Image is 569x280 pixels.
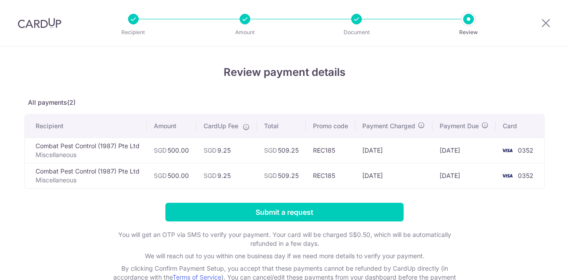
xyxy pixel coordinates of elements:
[306,114,355,138] th: Promo code
[355,138,432,163] td: [DATE]
[498,170,516,181] img: <span class="translation_missing" title="translation missing: en.account_steps.new_confirm_form.b...
[257,114,306,138] th: Total
[165,203,404,221] input: Submit a request
[433,138,496,163] td: [DATE]
[264,146,277,154] span: SGD
[24,64,545,80] h4: Review payment details
[257,138,306,163] td: 509.25
[204,122,238,130] span: CardUp Fee
[18,18,61,28] img: CardUp
[212,28,278,37] p: Amount
[355,163,432,188] td: [DATE]
[362,122,415,130] span: Payment Charged
[24,98,545,107] p: All payments(2)
[518,146,533,154] span: 0352
[147,114,196,138] th: Amount
[36,176,140,185] p: Miscellaneous
[433,163,496,188] td: [DATE]
[154,146,167,154] span: SGD
[512,253,560,276] iframe: Opens a widget where you can find more information
[100,28,166,37] p: Recipient
[107,230,462,248] p: You will get an OTP via SMS to verify your payment. Your card will be charged S$0.50, which will ...
[496,114,544,138] th: Card
[25,163,147,188] td: Combat Pest Control (1987) Pte Ltd
[107,252,462,260] p: We will reach out to you within one business day if we need more details to verify your payment.
[196,163,257,188] td: 9.25
[306,138,355,163] td: REC185
[25,138,147,163] td: Combat Pest Control (1987) Pte Ltd
[36,150,140,159] p: Miscellaneous
[154,172,167,179] span: SGD
[264,172,277,179] span: SGD
[147,138,196,163] td: 500.00
[498,145,516,156] img: <span class="translation_missing" title="translation missing: en.account_steps.new_confirm_form.b...
[440,122,479,130] span: Payment Due
[306,163,355,188] td: REC185
[196,138,257,163] td: 9.25
[147,163,196,188] td: 500.00
[324,28,389,37] p: Document
[204,172,216,179] span: SGD
[518,172,533,179] span: 0352
[204,146,216,154] span: SGD
[25,114,147,138] th: Recipient
[436,28,501,37] p: Review
[257,163,306,188] td: 509.25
